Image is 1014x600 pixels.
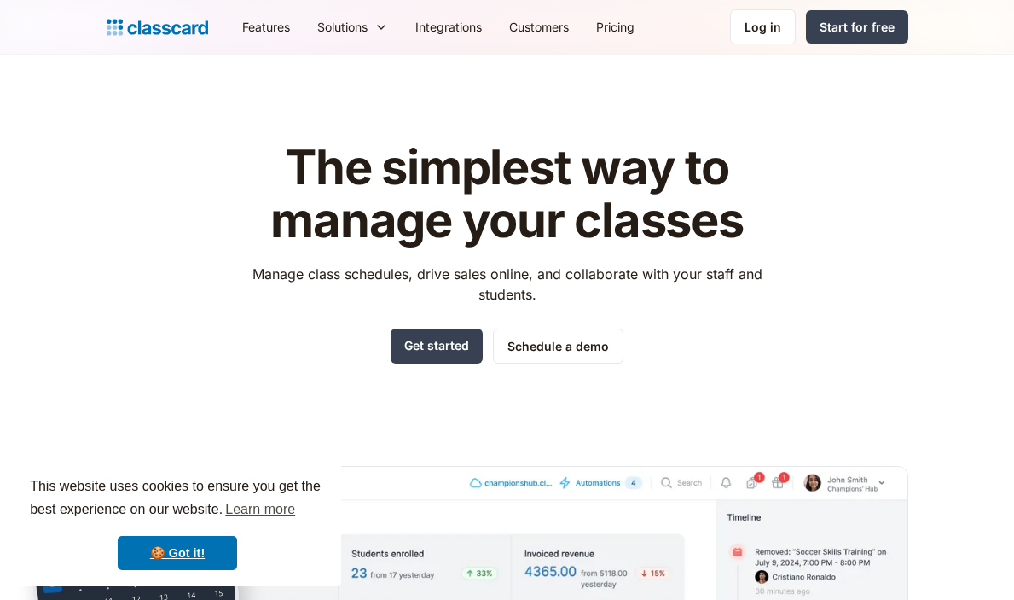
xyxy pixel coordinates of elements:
div: Solutions [304,8,402,46]
span: This website uses cookies to ensure you get the best experience on our website. [30,476,325,522]
h1: The simplest way to manage your classes [236,142,778,247]
div: Log in [745,18,781,36]
a: Integrations [402,8,495,46]
a: Customers [495,8,582,46]
div: cookieconsent [14,460,341,586]
a: Log in [730,9,796,44]
a: Features [229,8,304,46]
a: Get started [391,329,483,364]
div: Start for free [820,18,895,36]
a: learn more about cookies [223,497,298,522]
a: Schedule a demo [493,329,623,364]
a: dismiss cookie message [118,536,237,570]
div: Solutions [317,18,368,36]
p: Manage class schedules, drive sales online, and collaborate with your staff and students. [236,264,778,305]
a: Pricing [582,8,648,46]
a: home [107,15,208,39]
a: Start for free [806,10,908,44]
